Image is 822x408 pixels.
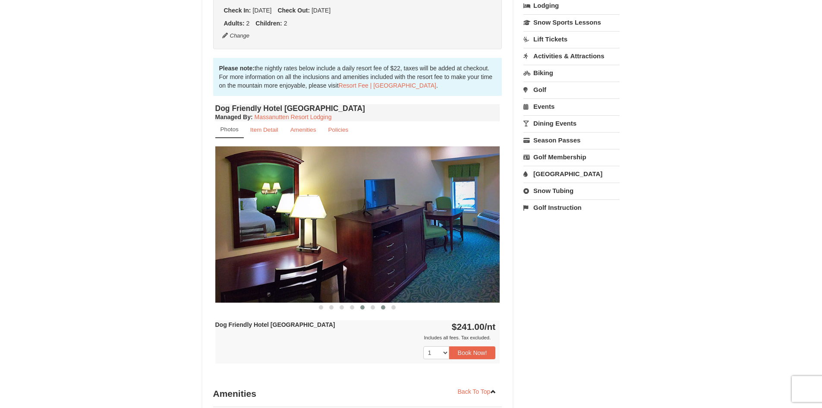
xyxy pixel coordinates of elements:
[255,114,332,120] a: Massanutten Resort Lodging
[452,322,496,332] strong: $241.00
[523,183,620,199] a: Snow Tubing
[215,104,500,113] h4: Dog Friendly Hotel [GEOGRAPHIC_DATA]
[328,127,348,133] small: Policies
[245,121,284,138] a: Item Detail
[246,20,250,27] span: 2
[224,20,245,27] strong: Adults:
[523,166,620,182] a: [GEOGRAPHIC_DATA]
[523,48,620,64] a: Activities & Attractions
[215,321,335,328] strong: Dog Friendly Hotel [GEOGRAPHIC_DATA]
[322,121,354,138] a: Policies
[213,58,502,96] div: the nightly rates below include a daily resort fee of $22, taxes will be added at checkout. For m...
[339,82,436,89] a: Resort Fee | [GEOGRAPHIC_DATA]
[523,82,620,98] a: Golf
[523,14,620,30] a: Snow Sports Lessons
[224,7,251,14] strong: Check In:
[215,121,244,138] a: Photos
[250,127,278,133] small: Item Detail
[252,7,271,14] span: [DATE]
[312,7,331,14] span: [DATE]
[284,20,287,27] span: 2
[485,322,496,332] span: /nt
[277,7,310,14] strong: Check Out:
[523,65,620,81] a: Biking
[255,20,282,27] strong: Children:
[219,65,255,72] strong: Please note:
[523,31,620,47] a: Lift Tickets
[220,126,239,133] small: Photos
[523,115,620,131] a: Dining Events
[523,199,620,215] a: Golf Instruction
[523,132,620,148] a: Season Passes
[215,114,251,120] span: Managed By
[215,114,253,120] strong: :
[215,146,500,302] img: 18876286-39-50e6e3c6.jpg
[523,149,620,165] a: Golf Membership
[213,385,502,402] h3: Amenities
[452,385,502,398] a: Back To Top
[285,121,322,138] a: Amenities
[449,346,496,359] button: Book Now!
[523,98,620,114] a: Events
[222,31,250,41] button: Change
[215,333,496,342] div: Includes all fees. Tax excluded.
[290,127,316,133] small: Amenities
